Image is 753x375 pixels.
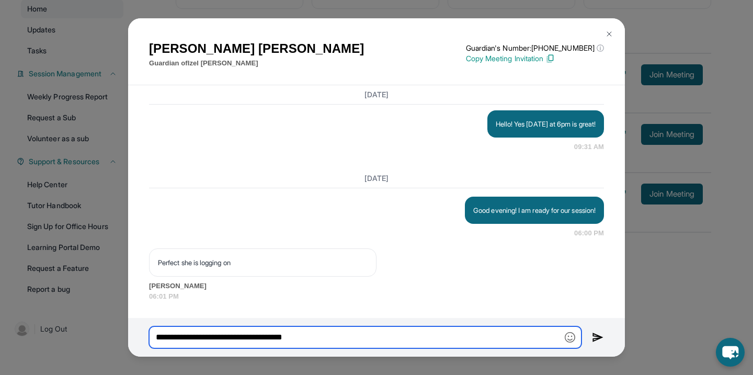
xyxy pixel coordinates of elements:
[149,281,604,291] span: [PERSON_NAME]
[545,54,555,63] img: Copy Icon
[149,39,364,58] h1: [PERSON_NAME] [PERSON_NAME]
[716,338,745,367] button: chat-button
[605,30,613,38] img: Close Icon
[496,119,596,129] p: Hello! Yes [DATE] at 6pm is great!
[574,228,604,238] span: 06:00 PM
[466,43,604,53] p: Guardian's Number: [PHONE_NUMBER]
[149,291,604,302] span: 06:01 PM
[565,332,575,343] img: Emoji
[597,43,604,53] span: ⓘ
[592,331,604,344] img: Send icon
[466,53,604,64] p: Copy Meeting Invitation
[574,142,604,152] span: 09:31 AM
[473,205,596,215] p: Good evening! I am ready for our session!
[149,89,604,100] h3: [DATE]
[149,58,364,69] p: Guardian of Izel [PERSON_NAME]
[149,173,604,184] h3: [DATE]
[158,257,368,268] p: Perfect she is logging on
